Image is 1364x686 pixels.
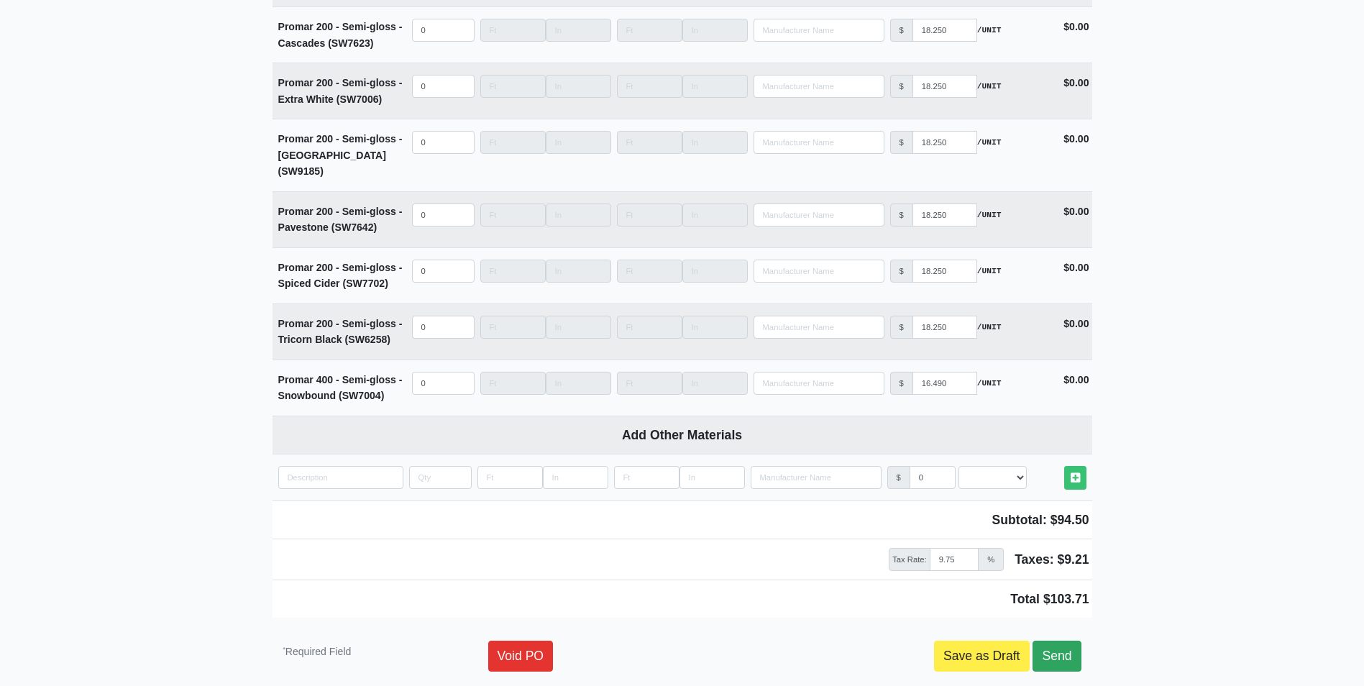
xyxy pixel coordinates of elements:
input: Length [480,75,546,98]
span: Tax Rate: [889,548,930,571]
div: $ [890,19,913,42]
input: manufacturer [912,316,977,339]
input: Length [617,316,682,339]
input: Length [682,75,748,98]
strong: $0.00 [1063,374,1089,385]
input: quantity [412,260,475,283]
strong: /UNIT [977,24,1002,37]
input: quantity [412,372,475,395]
input: quantity [409,466,472,489]
input: Length [543,466,608,489]
input: Search [751,466,882,489]
strong: Promar 200 - Semi-gloss - Pavestone (SW7642) [278,206,403,234]
input: Length [614,466,679,489]
strong: $0.00 [1063,133,1089,145]
input: Search [754,316,884,339]
input: Length [617,19,682,42]
input: manufacturer [912,260,977,283]
strong: /UNIT [977,136,1002,149]
input: Length [682,316,748,339]
div: $ [890,316,913,339]
input: quantity [412,316,475,339]
input: Length [682,131,748,154]
input: Length [682,19,748,42]
strong: Promar 200 - Semi-gloss - Extra White (SW7006) [278,77,403,105]
strong: /UNIT [977,80,1002,93]
strong: Promar 200 - Semi-gloss - Tricorn Black (SW6258) [278,318,403,346]
input: Search [754,75,884,98]
strong: /UNIT [977,209,1002,221]
input: Length [480,203,546,227]
strong: /UNIT [977,265,1002,278]
input: quantity [412,19,475,42]
input: quantity [278,466,403,489]
div: $ [890,75,913,98]
input: Length [546,372,611,395]
div: $ [890,372,913,395]
strong: Promar 200 - Semi-gloss - Spiced Cider (SW7702) [278,262,403,290]
input: Length [617,131,682,154]
input: Length [480,19,546,42]
input: quantity [412,75,475,98]
input: Length [682,260,748,283]
input: Search [754,260,884,283]
input: quantity [412,203,475,227]
small: Required Field [283,646,352,657]
input: Length [480,260,546,283]
input: Length [480,372,546,395]
input: Length [546,75,611,98]
input: Search [754,19,884,42]
strong: $0.00 [1063,262,1089,273]
div: $ [890,131,913,154]
input: Length [679,466,745,489]
a: Save as Draft [934,641,1030,671]
strong: Promar 400 - Semi-gloss - Snowbound (SW7004) [278,374,403,402]
input: manufacturer [910,466,956,489]
input: Length [546,203,611,227]
strong: Promar 200 - Semi-gloss - [GEOGRAPHIC_DATA] (SW9185) [278,133,403,177]
span: Subtotal: $94.50 [992,513,1089,527]
input: manufacturer [912,19,977,42]
strong: $0.00 [1063,318,1089,329]
a: Void PO [488,641,554,671]
input: manufacturer [912,131,977,154]
div: $ [890,203,913,227]
span: % [978,548,1004,571]
strong: /UNIT [977,321,1002,334]
input: Length [682,372,748,395]
div: $ [890,260,913,283]
input: Length [546,131,611,154]
input: manufacturer [912,372,977,395]
input: Length [617,260,682,283]
input: Length [617,372,682,395]
input: Search [754,131,884,154]
input: Length [480,131,546,154]
strong: Promar 200 - Semi-gloss - Cascades (SW7623) [278,21,403,49]
a: Send [1033,641,1081,671]
strong: /UNIT [977,377,1002,390]
input: Length [617,203,682,227]
input: Length [617,75,682,98]
input: quantity [412,131,475,154]
input: Length [682,203,748,227]
strong: $0.00 [1063,21,1089,32]
strong: $0.00 [1063,206,1089,217]
input: manufacturer [912,75,977,98]
input: Search [754,203,884,227]
input: Length [480,316,546,339]
input: Length [546,19,611,42]
input: Length [477,466,543,489]
input: Search [754,372,884,395]
span: Total $103.71 [1010,592,1089,606]
input: Length [546,316,611,339]
span: Taxes: $9.21 [1015,549,1089,570]
div: $ [887,466,910,489]
b: Add Other Materials [622,428,742,442]
input: manufacturer [912,203,977,227]
strong: $0.00 [1063,77,1089,88]
input: Length [546,260,611,283]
